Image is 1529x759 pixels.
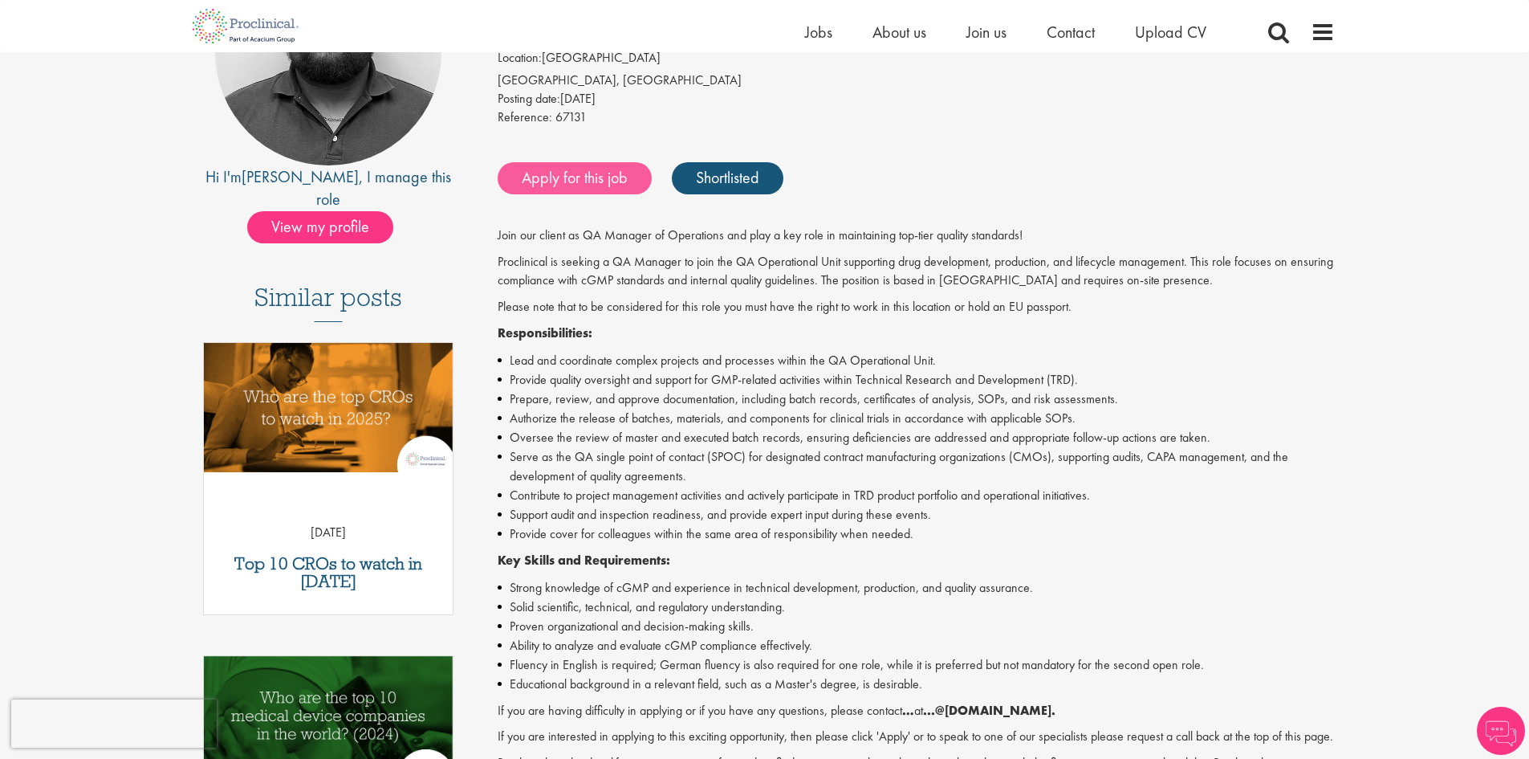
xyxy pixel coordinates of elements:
[555,108,587,125] span: 67131
[498,390,1335,409] li: Prepare, review, and approve documentation, including batch records, certificates of analysis, SO...
[247,211,393,243] span: View my profile
[204,343,453,472] img: Top 10 CROs 2025 | Proclinical
[498,370,1335,390] li: Provide quality oversight and support for GMP-related activities within Technical Research and De...
[902,702,914,719] strong: …
[1477,707,1525,755] img: Chatbot
[11,700,217,748] iframe: reCAPTCHA
[498,298,1335,316] p: Please note that to be considered for this role you must have the right to work in this location ...
[498,71,1335,90] div: [GEOGRAPHIC_DATA], [GEOGRAPHIC_DATA]
[498,90,560,107] span: Posting date:
[498,524,1335,544] li: Provide cover for colleagues within the same area of responsibility when needed.
[498,162,652,194] a: Apply for this job
[872,22,926,43] a: About us
[1135,22,1206,43] a: Upload CV
[498,505,1335,524] li: Support audit and inspection readiness, and provide expert input during these events.
[498,702,1335,720] p: If you are having difficulty in applying or if you have any questions, please contact at
[498,428,1335,447] li: Oversee the review of master and executed batch records, ensuring deficiencies are addressed and ...
[966,22,1006,43] a: Join us
[195,165,462,211] div: Hi I'm , I manage this role
[498,324,592,341] strong: Responsibilities:
[498,108,552,127] label: Reference:
[498,447,1335,486] li: Serve as the QA single point of contact (SPOC) for designated contract manufacturing organization...
[498,598,1335,617] li: Solid scientific, technical, and regulatory understanding.
[247,214,409,235] a: View my profile
[923,702,1055,719] strong: ...@[DOMAIN_NAME].
[204,524,453,542] p: [DATE]
[672,162,783,194] a: Shortlisted
[212,555,445,590] a: Top 10 CROs to watch in [DATE]
[498,253,1335,290] p: Proclinical is seeking a QA Manager to join the QA Operational Unit supporting drug development, ...
[805,22,832,43] a: Jobs
[498,636,1335,655] li: Ability to analyze and evaluate cGMP compliance effectively.
[498,617,1335,636] li: Proven organizational and decision-making skills.
[204,343,453,485] a: Link to a post
[498,90,1335,108] div: [DATE]
[498,655,1335,675] li: Fluency in English is required; German fluency is also required for one role, while it is preferr...
[1047,22,1095,43] a: Contact
[498,675,1335,694] li: Educational background in a relevant field, such as a Master's degree, is desirable.
[498,351,1335,370] li: Lead and coordinate complex projects and processes within the QA Operational Unit.
[498,552,670,569] strong: Key Skills and Requirements:
[498,49,542,67] label: Location:
[498,49,1335,71] li: [GEOGRAPHIC_DATA]
[498,409,1335,428] li: Authorize the release of batches, materials, and components for clinical trials in accordance wit...
[498,226,1335,245] p: Join our client as QA Manager of Operations and play a key role in maintaining top-tier quality s...
[498,578,1335,598] li: Strong knowledge of cGMP and experience in technical development, production, and quality assurance.
[498,486,1335,505] li: Contribute to project management activities and actively participate in TRD product portfolio and...
[498,728,1335,746] p: If you are interested in applying to this exciting opportunity, then please click 'Apply' or to s...
[242,166,359,187] a: [PERSON_NAME]
[254,284,402,322] h3: Similar posts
